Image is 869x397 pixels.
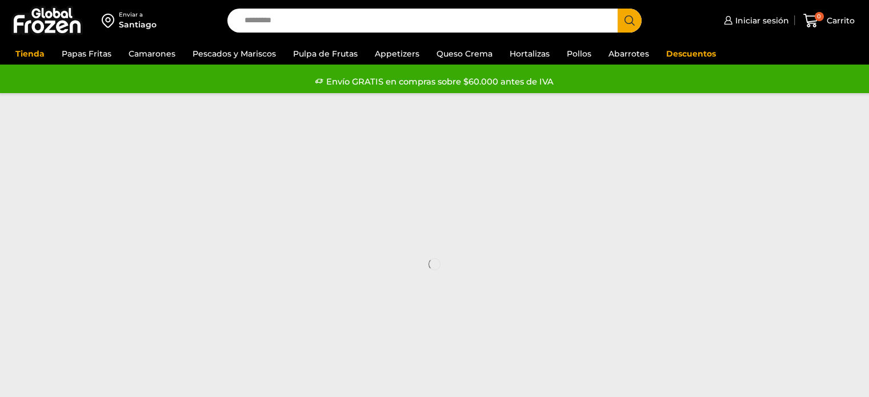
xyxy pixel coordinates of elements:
[660,43,722,65] a: Descuentos
[721,9,789,32] a: Iniciar sesión
[369,43,425,65] a: Appetizers
[504,43,555,65] a: Hortalizas
[56,43,117,65] a: Papas Fritas
[561,43,597,65] a: Pollos
[102,11,119,30] img: address-field-icon.svg
[603,43,655,65] a: Abarrotes
[10,43,50,65] a: Tienda
[119,19,157,30] div: Santiago
[815,12,824,21] span: 0
[287,43,363,65] a: Pulpa de Frutas
[824,15,855,26] span: Carrito
[187,43,282,65] a: Pescados y Mariscos
[123,43,181,65] a: Camarones
[431,43,498,65] a: Queso Crema
[618,9,642,33] button: Search button
[800,7,858,34] a: 0 Carrito
[732,15,789,26] span: Iniciar sesión
[119,11,157,19] div: Enviar a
